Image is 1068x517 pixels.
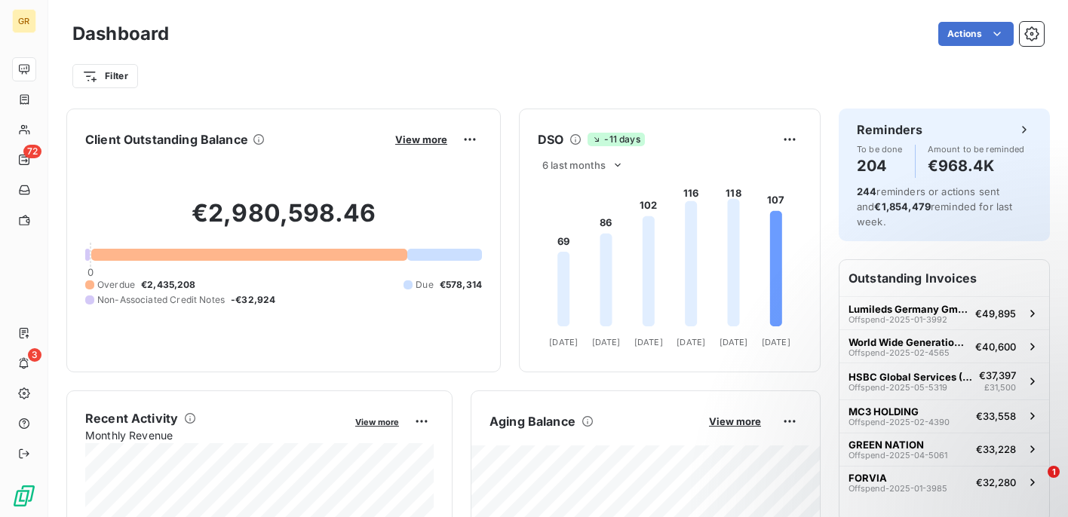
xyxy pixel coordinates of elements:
img: Logo LeanPay [12,484,36,508]
span: 244 [857,185,876,197]
button: View more [391,133,452,146]
span: -€32,924 [231,293,275,307]
button: Filter [72,64,138,88]
span: €2,435,208 [141,278,196,292]
h2: €2,980,598.46 [85,198,482,243]
tspan: [DATE] [592,337,621,347]
tspan: [DATE] [720,337,748,347]
span: Lumileds Germany GmbH [849,303,969,315]
span: View more [395,133,447,145]
h6: Reminders [857,121,922,139]
button: Actions [938,22,1014,46]
span: reminders or actions sent and reminded for last week. [857,185,1013,228]
span: €40,600 [975,341,1016,353]
h6: Client Outstanding Balance [85,130,248,148]
span: Non-Associated Credit Notes [97,293,225,307]
button: FORVIAOffspend-2025-01-3985€32,280 [839,466,1049,499]
span: To be done [857,145,903,154]
h3: Dashboard [72,20,169,47]
span: Overdue [97,278,135,292]
span: 1 [1048,466,1060,478]
span: 6 last months [542,159,606,171]
span: €32,280 [976,476,1016,488]
tspan: [DATE] [762,337,790,347]
span: Offspend-2025-01-3992 [849,315,947,324]
span: 72 [23,145,41,158]
h4: €968.4K [928,154,1025,178]
iframe: Intercom live chat [1017,466,1053,502]
span: FORVIA [849,472,887,484]
span: €49,895 [975,307,1016,320]
div: GR [12,9,36,33]
h6: DSO [538,130,563,148]
span: Offspend-2025-02-4565 [849,348,950,357]
span: €1,854,479 [874,200,931,213]
span: 3 [28,348,41,362]
iframe: Intercom notifications message [766,371,1068,476]
span: -11 days [588,133,644,146]
button: HSBC Global Services (UK) LimitedOffspend-2025-05-5319€37,397£31,500 [839,363,1049,399]
tspan: [DATE] [549,337,578,347]
button: View more [351,415,404,428]
span: €37,397 [979,369,1016,381]
h6: Recent Activity [85,409,178,427]
span: Offspend-2025-01-3985 [849,484,947,493]
span: Monthly Revenue [85,427,345,443]
span: €578,314 [440,278,482,292]
span: Amount to be reminded [928,145,1025,154]
tspan: [DATE] [677,337,705,347]
h6: Aging Balance [489,412,575,430]
span: World Wide Generation LTD [849,336,969,348]
h4: 204 [857,154,903,178]
button: Lumileds Germany GmbHOffspend-2025-01-3992€49,895 [839,296,1049,329]
span: Due [416,278,433,292]
button: View more [704,415,766,428]
h6: Outstanding Invoices [839,260,1049,296]
span: View more [709,415,761,427]
button: World Wide Generation LTDOffspend-2025-02-4565€40,600 [839,329,1049,363]
span: 0 [87,266,94,278]
tspan: [DATE] [634,337,663,347]
span: View more [355,417,399,427]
